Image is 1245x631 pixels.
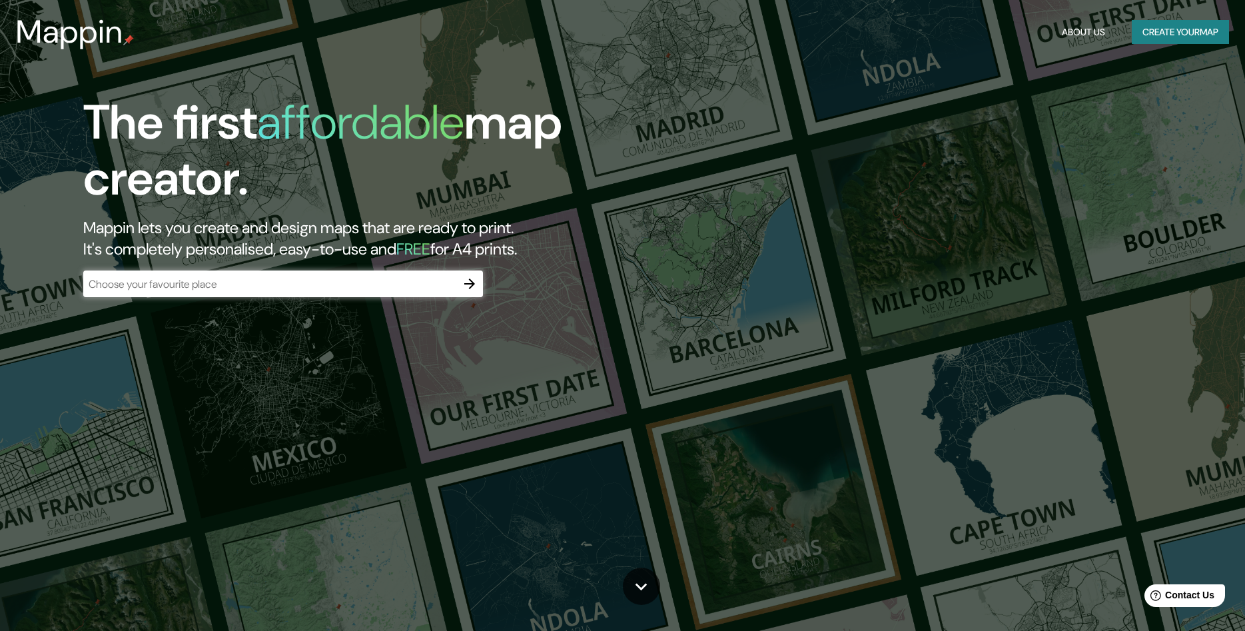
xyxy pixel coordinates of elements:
[1132,20,1229,45] button: Create yourmap
[123,35,134,45] img: mappin-pin
[257,91,464,153] h1: affordable
[83,217,706,260] h2: Mappin lets you create and design maps that are ready to print. It's completely personalised, eas...
[396,239,430,259] h5: FREE
[83,277,456,292] input: Choose your favourite place
[1126,579,1230,616] iframe: Help widget launcher
[83,95,706,217] h1: The first map creator.
[1056,20,1110,45] button: About Us
[16,13,123,51] h3: Mappin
